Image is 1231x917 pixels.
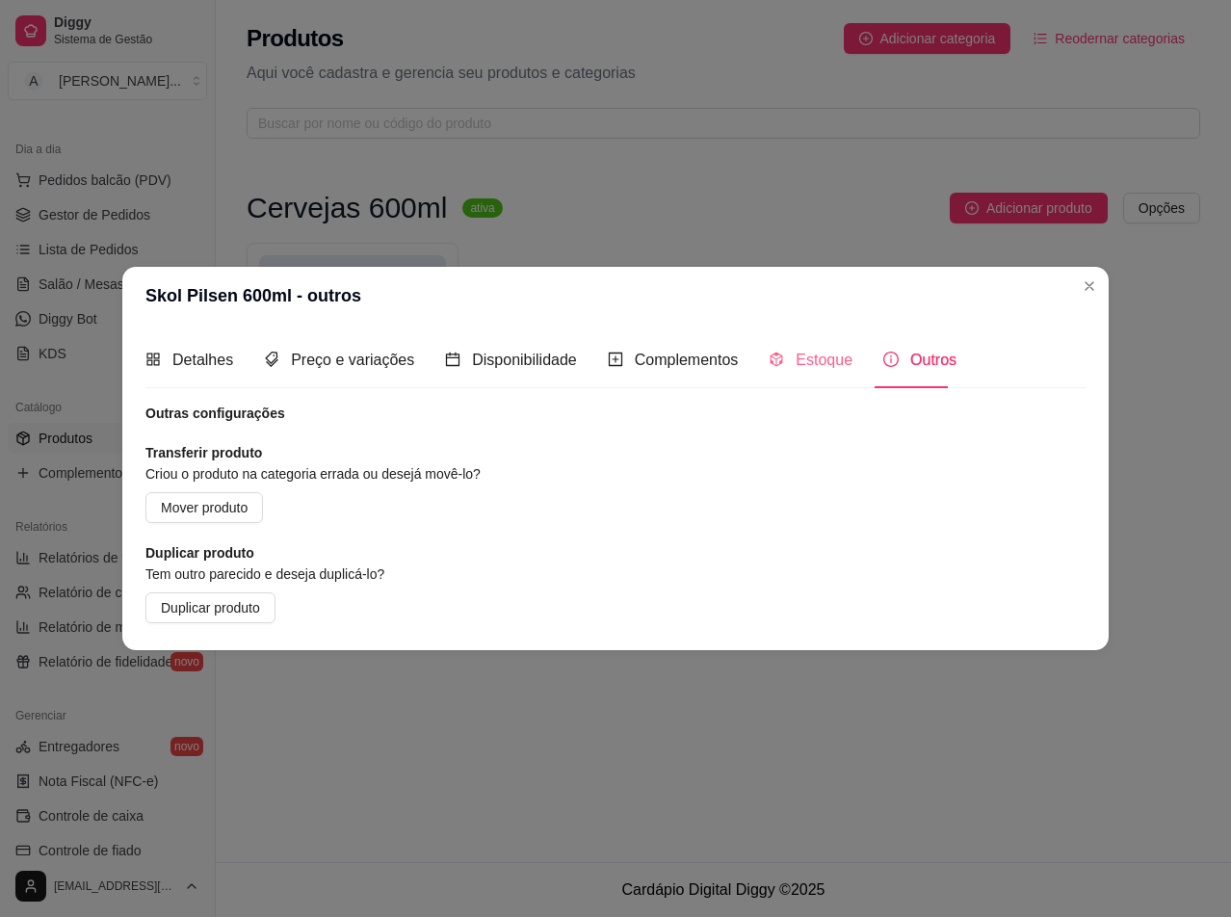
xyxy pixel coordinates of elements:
article: Outras configurações [145,404,1086,423]
span: Estoque [796,352,852,368]
span: Outros [910,352,956,368]
span: appstore [145,352,161,367]
article: Duplicar produto [145,542,700,563]
span: calendar [445,352,460,367]
button: Duplicar produto [145,592,275,623]
header: Skol Pilsen 600ml - outros [122,267,1109,325]
span: Mover produto [161,497,248,518]
span: Duplicar produto [161,597,260,618]
span: plus-square [608,352,623,367]
article: Transferir produto [145,442,700,463]
button: Mover produto [145,492,263,523]
span: info-circle [883,352,899,367]
span: Complementos [635,352,739,368]
span: Disponibilidade [472,352,577,368]
button: Close [1074,271,1105,301]
article: Tem outro parecido e deseja duplicá-lo? [145,563,700,585]
span: code-sandbox [769,352,784,367]
article: Criou o produto na categoria errada ou desejá movê-lo? [145,463,700,485]
span: Detalhes [172,352,233,368]
span: tags [264,352,279,367]
span: Preço e variações [291,352,414,368]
